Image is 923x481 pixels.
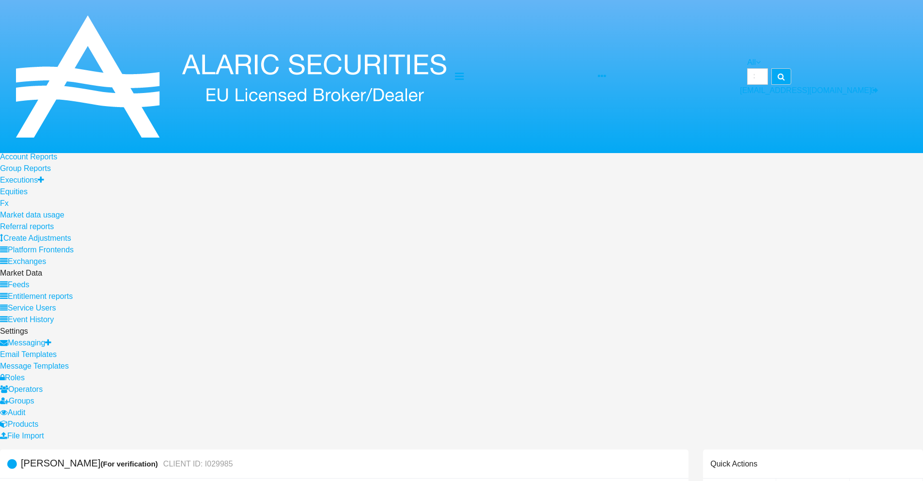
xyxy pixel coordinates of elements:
[100,458,160,469] div: (For verification)
[710,459,757,468] h6: Quick Actions
[8,4,455,149] img: Logo image
[8,408,25,417] span: Audit
[8,257,46,265] span: Exchanges
[8,292,73,300] span: Entitlement reports
[21,458,233,469] h5: [PERSON_NAME]
[8,280,29,289] span: Feeds
[8,315,54,324] span: Event History
[7,432,44,440] span: File Import
[8,385,43,393] span: Operators
[747,58,761,66] a: All
[747,58,756,66] span: All
[8,246,74,254] span: Platform Frontends
[8,339,45,347] span: Messaging
[740,86,878,94] a: [EMAIL_ADDRESS][DOMAIN_NAME]
[8,304,56,312] span: Service Users
[740,86,871,94] span: [EMAIL_ADDRESS][DOMAIN_NAME]
[747,68,768,85] input: Search
[9,397,34,405] span: Groups
[161,460,233,468] small: CLIENT ID: I029985
[3,234,71,242] span: Create Adjustments
[8,420,38,428] span: Products
[5,373,25,382] span: Roles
